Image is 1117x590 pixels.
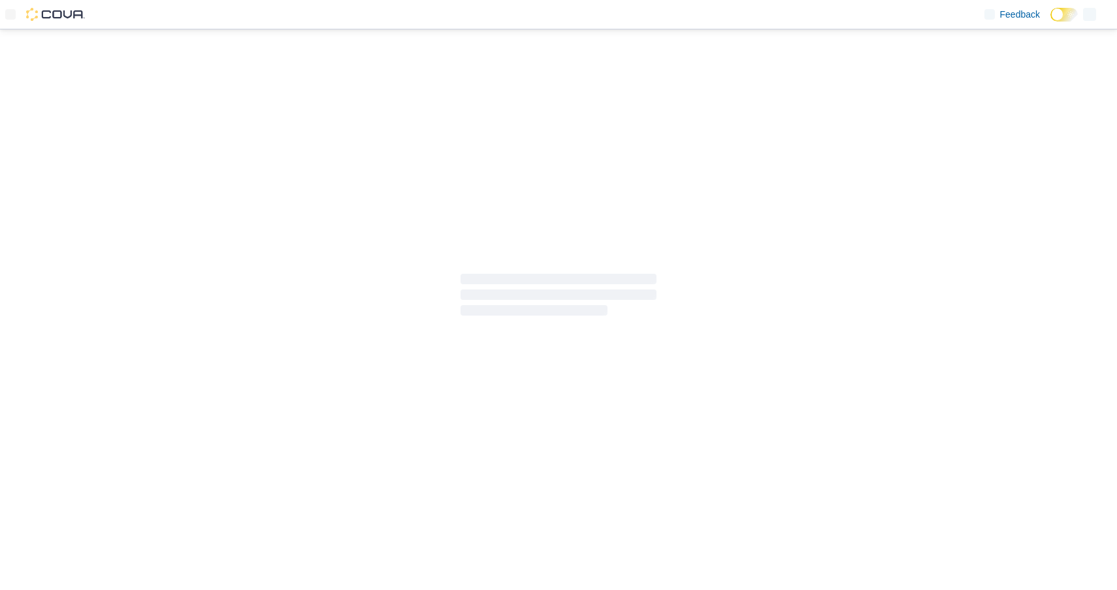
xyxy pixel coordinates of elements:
a: Feedback [979,1,1045,27]
span: Feedback [1000,8,1040,21]
img: Cova [26,8,85,21]
input: Dark Mode [1050,8,1078,22]
span: Loading [461,276,656,318]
